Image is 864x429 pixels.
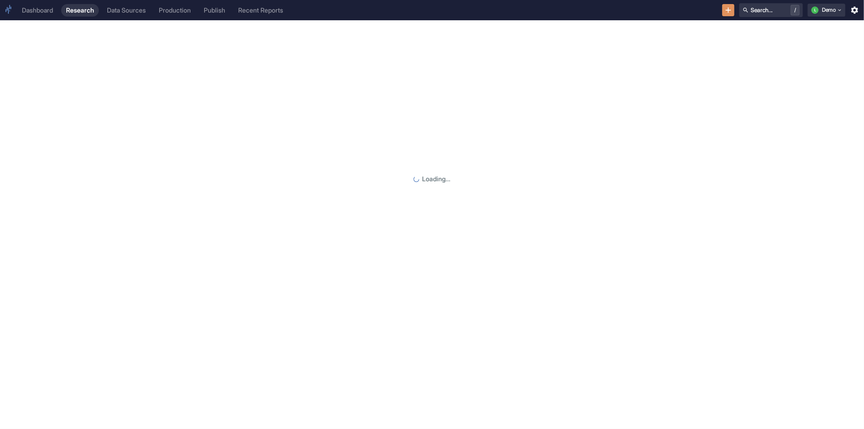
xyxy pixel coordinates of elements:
[66,6,94,14] div: Research
[204,6,225,14] div: Publish
[102,4,151,17] a: Data Sources
[422,174,451,184] p: Loading...
[811,6,819,14] div: L
[107,6,146,14] div: Data Sources
[199,4,230,17] a: Publish
[722,4,735,17] button: New Resource
[17,4,58,17] a: Dashboard
[22,6,53,14] div: Dashboard
[238,6,283,14] div: Recent Reports
[61,4,99,17] a: Research
[159,6,191,14] div: Production
[154,4,196,17] a: Production
[808,4,845,17] button: LDemo
[739,3,803,17] button: Search.../
[233,4,288,17] a: Recent Reports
